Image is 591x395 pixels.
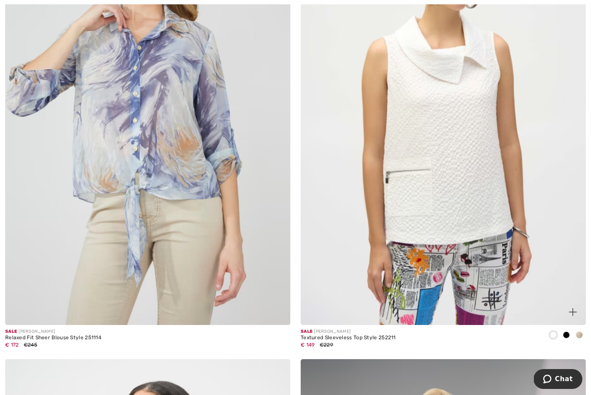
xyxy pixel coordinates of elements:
div: Textured Sleeveless Top Style 252211 [301,335,396,341]
span: €229 [320,342,333,348]
div: Relaxed Fit Sheer Blouse Style 251114 [5,335,101,341]
span: Sale [5,329,17,334]
span: € 149 [301,342,315,348]
div: [PERSON_NAME] [5,328,101,335]
div: [PERSON_NAME] [301,328,396,335]
div: Parchment [573,328,586,343]
iframe: Opens a widget where you can chat to one of our agents [534,369,582,391]
span: Sale [301,329,312,334]
span: € 172 [5,342,19,348]
span: €245 [24,342,37,348]
div: Black [560,328,573,343]
img: plus_v2.svg [569,308,577,316]
div: White [547,328,560,343]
